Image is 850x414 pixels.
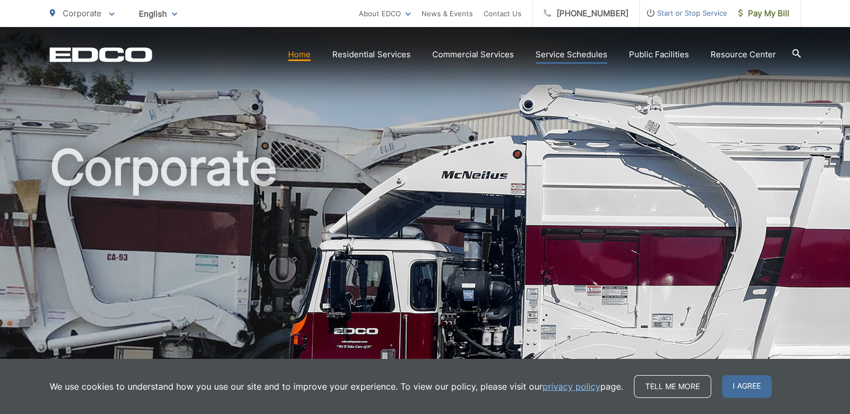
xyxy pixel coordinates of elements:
a: Commercial Services [432,48,514,61]
span: I agree [722,375,772,398]
a: Contact Us [484,7,521,20]
a: Service Schedules [536,48,607,61]
a: privacy policy [543,380,600,393]
p: We use cookies to understand how you use our site and to improve your experience. To view our pol... [50,380,623,393]
a: About EDCO [359,7,411,20]
a: Residential Services [332,48,411,61]
span: Pay My Bill [738,7,789,20]
a: Public Facilities [629,48,689,61]
span: Corporate [63,8,102,18]
a: Tell me more [634,375,711,398]
a: Resource Center [711,48,776,61]
span: English [131,4,185,23]
a: Home [288,48,311,61]
a: News & Events [421,7,473,20]
a: EDCD logo. Return to the homepage. [50,47,152,62]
